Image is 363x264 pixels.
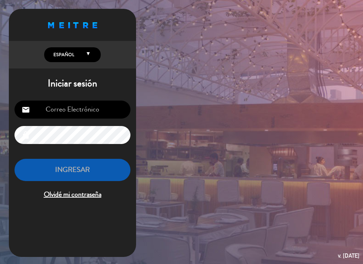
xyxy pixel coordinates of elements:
[14,189,130,200] span: Olvidé mi contraseña
[338,251,359,260] div: v. [DATE]
[52,51,74,58] span: Español
[48,22,97,28] img: MEITRE
[22,106,30,114] i: email
[9,78,136,90] h1: Iniciar sesión
[14,101,130,119] input: Correo Electrónico
[22,131,30,139] i: lock
[14,159,130,181] button: INGRESAR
